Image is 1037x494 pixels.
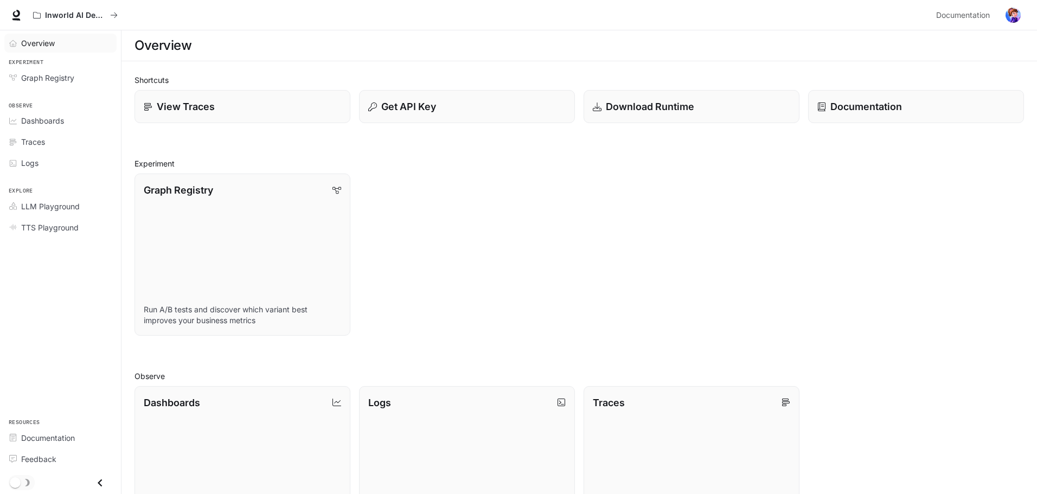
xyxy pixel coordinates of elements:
[808,90,1024,123] a: Documentation
[88,472,112,494] button: Close drawer
[21,37,55,49] span: Overview
[1002,4,1024,26] button: User avatar
[4,428,117,447] a: Documentation
[932,4,998,26] a: Documentation
[21,201,80,212] span: LLM Playground
[4,218,117,237] a: TTS Playground
[144,183,213,197] p: Graph Registry
[381,99,436,114] p: Get API Key
[4,68,117,87] a: Graph Registry
[4,34,117,53] a: Overview
[4,450,117,469] a: Feedback
[135,74,1024,86] h2: Shortcuts
[21,222,79,233] span: TTS Playground
[830,99,902,114] p: Documentation
[135,90,350,123] a: View Traces
[45,11,106,20] p: Inworld AI Demos
[4,111,117,130] a: Dashboards
[21,115,64,126] span: Dashboards
[144,304,341,326] p: Run A/B tests and discover which variant best improves your business metrics
[144,395,200,410] p: Dashboards
[21,136,45,147] span: Traces
[584,90,799,123] a: Download Runtime
[593,395,625,410] p: Traces
[135,174,350,336] a: Graph RegistryRun A/B tests and discover which variant best improves your business metrics
[936,9,990,22] span: Documentation
[4,153,117,172] a: Logs
[28,4,123,26] button: All workspaces
[135,370,1024,382] h2: Observe
[135,158,1024,169] h2: Experiment
[4,197,117,216] a: LLM Playground
[21,453,56,465] span: Feedback
[21,72,74,84] span: Graph Registry
[21,157,39,169] span: Logs
[606,99,694,114] p: Download Runtime
[359,90,575,123] button: Get API Key
[368,395,391,410] p: Logs
[135,35,191,56] h1: Overview
[157,99,215,114] p: View Traces
[1006,8,1021,23] img: User avatar
[21,432,75,444] span: Documentation
[4,132,117,151] a: Traces
[10,476,21,488] span: Dark mode toggle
